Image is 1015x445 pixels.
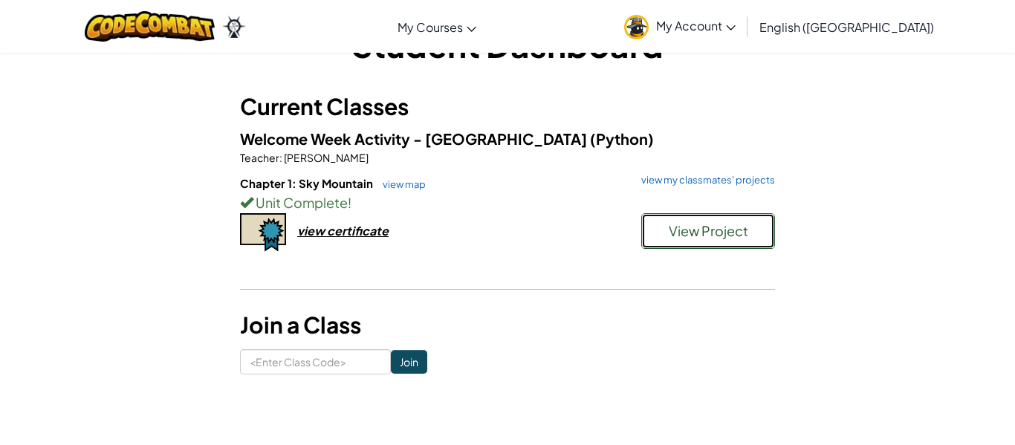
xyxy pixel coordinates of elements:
[297,223,389,238] div: view certificate
[240,308,775,342] h3: Join a Class
[240,151,279,164] span: Teacher
[391,350,427,374] input: Join
[85,11,215,42] img: CodeCombat logo
[253,194,348,211] span: Unit Complete
[590,129,654,148] span: (Python)
[759,19,934,35] span: English ([GEOGRAPHIC_DATA])
[398,19,463,35] span: My Courses
[669,222,748,239] span: View Project
[641,213,775,249] button: View Project
[375,178,426,190] a: view map
[348,194,351,211] span: !
[240,349,391,374] input: <Enter Class Code>
[240,90,775,123] h3: Current Classes
[656,18,736,33] span: My Account
[617,3,743,50] a: My Account
[282,151,369,164] span: [PERSON_NAME]
[222,16,246,38] img: Ozaria
[240,176,375,190] span: Chapter 1: Sky Mountain
[624,15,649,39] img: avatar
[240,213,286,252] img: certificate-icon.png
[240,129,590,148] span: Welcome Week Activity - [GEOGRAPHIC_DATA]
[279,151,282,164] span: :
[240,223,389,238] a: view certificate
[752,7,941,47] a: English ([GEOGRAPHIC_DATA])
[634,175,775,185] a: view my classmates' projects
[390,7,484,47] a: My Courses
